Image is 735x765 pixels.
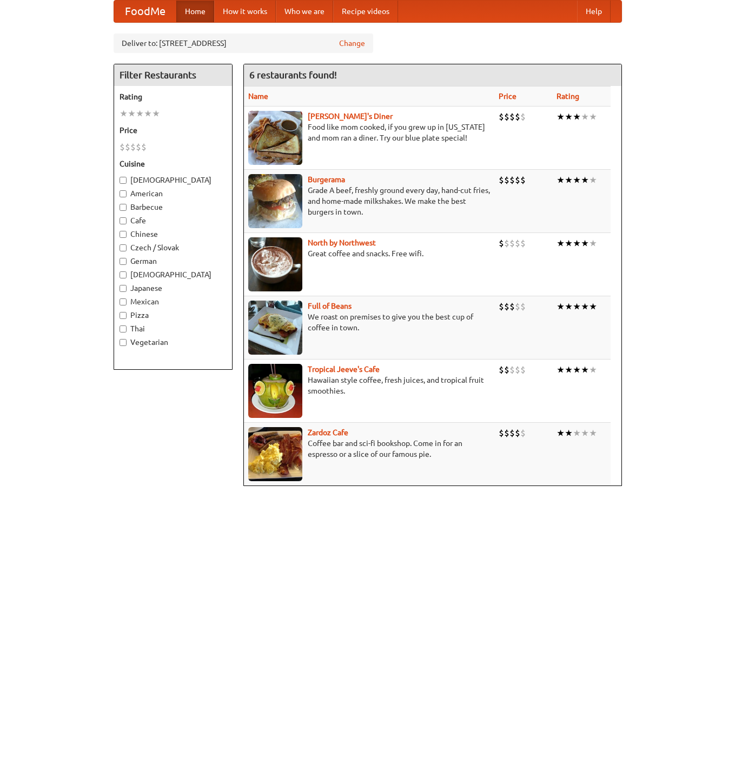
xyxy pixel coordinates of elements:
[581,364,589,376] li: ★
[120,256,227,267] label: German
[565,237,573,249] li: ★
[308,428,348,437] a: Zardoz Cafe
[120,285,127,292] input: Japanese
[581,427,589,439] li: ★
[120,337,227,348] label: Vegetarian
[114,64,232,86] h4: Filter Restaurants
[504,364,509,376] li: $
[515,301,520,312] li: $
[515,364,520,376] li: $
[504,237,509,249] li: $
[520,364,526,376] li: $
[520,174,526,186] li: $
[130,141,136,153] li: $
[499,301,504,312] li: $
[557,111,565,123] li: ★
[120,188,227,199] label: American
[120,231,127,238] input: Chinese
[504,174,509,186] li: $
[520,301,526,312] li: $
[120,91,227,102] h5: Rating
[308,365,380,374] a: Tropical Jeeve's Cafe
[248,111,302,165] img: sallys.jpg
[248,92,268,101] a: Name
[581,174,589,186] li: ★
[249,70,337,80] ng-pluralize: 6 restaurants found!
[515,427,520,439] li: $
[504,111,509,123] li: $
[120,204,127,211] input: Barbecue
[581,301,589,312] li: ★
[557,301,565,312] li: ★
[120,177,127,184] input: [DEMOGRAPHIC_DATA]
[557,237,565,249] li: ★
[128,108,136,119] li: ★
[120,244,127,251] input: Czech / Slovak
[308,175,345,184] b: Burgerama
[565,427,573,439] li: ★
[120,269,227,280] label: [DEMOGRAPHIC_DATA]
[589,111,597,123] li: ★
[499,174,504,186] li: $
[509,364,515,376] li: $
[509,427,515,439] li: $
[565,364,573,376] li: ★
[589,364,597,376] li: ★
[573,111,581,123] li: ★
[120,175,227,185] label: [DEMOGRAPHIC_DATA]
[152,108,160,119] li: ★
[248,248,490,259] p: Great coffee and snacks. Free wifi.
[308,112,393,121] a: [PERSON_NAME]'s Diner
[214,1,276,22] a: How it works
[120,202,227,212] label: Barbecue
[144,108,152,119] li: ★
[581,237,589,249] li: ★
[499,92,517,101] a: Price
[308,302,352,310] b: Full of Beans
[565,111,573,123] li: ★
[248,122,490,143] p: Food like mom cooked, if you grew up in [US_STATE] and mom ran a diner. Try our blue plate special!
[308,238,376,247] a: North by Northwest
[509,237,515,249] li: $
[248,375,490,396] p: Hawaiian style coffee, fresh juices, and tropical fruit smoothies.
[515,237,520,249] li: $
[509,174,515,186] li: $
[120,271,127,278] input: [DEMOGRAPHIC_DATA]
[499,427,504,439] li: $
[573,174,581,186] li: ★
[276,1,333,22] a: Who we are
[120,325,127,332] input: Thai
[589,301,597,312] li: ★
[573,427,581,439] li: ★
[141,141,147,153] li: $
[125,141,130,153] li: $
[248,174,302,228] img: burgerama.jpg
[515,111,520,123] li: $
[248,311,490,333] p: We roast on premises to give you the best cup of coffee in town.
[120,339,127,346] input: Vegetarian
[176,1,214,22] a: Home
[248,438,490,460] p: Coffee bar and sci-fi bookshop. Come in for an espresso or a slice of our famous pie.
[504,301,509,312] li: $
[120,258,127,265] input: German
[120,242,227,253] label: Czech / Slovak
[120,125,227,136] h5: Price
[515,174,520,186] li: $
[520,237,526,249] li: $
[120,229,227,240] label: Chinese
[565,174,573,186] li: ★
[333,1,398,22] a: Recipe videos
[120,283,227,294] label: Japanese
[120,310,227,321] label: Pizza
[520,427,526,439] li: $
[136,108,144,119] li: ★
[120,108,128,119] li: ★
[120,298,127,305] input: Mexican
[504,427,509,439] li: $
[509,301,515,312] li: $
[557,427,565,439] li: ★
[114,1,176,22] a: FoodMe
